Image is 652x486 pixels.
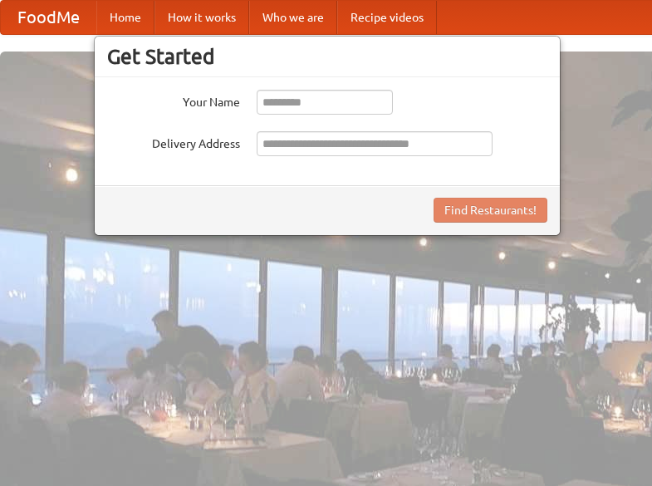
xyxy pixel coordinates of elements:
[337,1,437,34] a: Recipe videos
[249,1,337,34] a: Who we are
[154,1,249,34] a: How it works
[107,131,240,152] label: Delivery Address
[434,198,547,223] button: Find Restaurants!
[107,44,547,69] h3: Get Started
[107,90,240,110] label: Your Name
[96,1,154,34] a: Home
[1,1,96,34] a: FoodMe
